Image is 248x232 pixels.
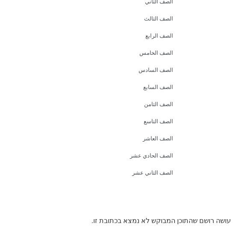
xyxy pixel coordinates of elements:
[4,10,182,27] a: الصف الثالث
[4,45,182,62] a: الصف الخامس
[4,79,182,96] a: الصف السابع
[4,147,182,164] a: الصف الحادي عشر
[17,216,231,226] p: עושה רושם שהתוכן המבוקש לא נמצא בכתובת זו.
[4,62,182,79] a: الصف السادس
[4,113,182,130] a: الصف التاسع
[4,130,182,147] a: الصف العاشر
[4,27,182,45] a: الصف الرابع
[4,96,182,113] a: الصف الثامن
[4,164,182,181] a: الصف الثاني عشر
